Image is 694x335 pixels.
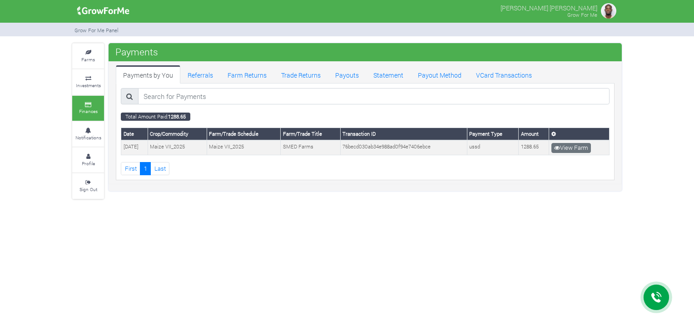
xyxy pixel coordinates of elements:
img: growforme image [74,2,133,20]
a: Statement [366,65,411,84]
a: Payout Method [411,65,469,84]
nav: Page Navigation [121,162,610,175]
small: Finances [79,108,98,114]
td: Maize VII_2025 [207,140,281,155]
small: Investments [76,82,101,89]
th: Payment Type [467,128,519,140]
small: Grow For Me [567,11,597,18]
small: Profile [82,160,95,167]
a: 1 [140,162,151,175]
td: ussd [467,140,519,155]
a: Farms [72,44,104,69]
img: growforme image [600,2,618,20]
small: Grow For Me Panel [74,27,119,34]
td: 1288.65 [519,140,549,155]
td: [DATE] [121,140,148,155]
a: First [121,162,140,175]
small: Sign Out [79,186,97,192]
span: Payments [113,43,160,61]
input: Search for Payments [138,88,610,104]
a: Notifications [72,122,104,147]
a: Payouts [328,65,366,84]
a: Profile [72,148,104,172]
small: Farms [81,56,95,63]
a: Last [150,162,169,175]
a: Payments by You [116,65,180,84]
th: Amount [519,128,549,140]
th: Farm/Trade Schedule [207,128,281,140]
td: 76becd030ab34e988ad0f94e7406ebce [340,140,467,155]
a: Farm Returns [220,65,274,84]
small: Total Amount Paid: [121,113,190,121]
th: Crop/Commodity [148,128,207,140]
th: Farm/Trade Title [281,128,340,140]
a: Finances [72,96,104,121]
a: VCard Transactions [469,65,539,84]
p: [PERSON_NAME] [PERSON_NAME] [501,2,597,13]
a: View Farm [551,143,591,153]
b: 1288.65 [168,113,186,120]
a: Trade Returns [274,65,328,84]
td: Maize VII_2025 [148,140,207,155]
th: Date [121,128,148,140]
small: Notifications [75,134,101,141]
a: Investments [72,69,104,94]
a: Referrals [180,65,220,84]
th: Transaction ID [340,128,467,140]
td: SMED Farms [281,140,340,155]
a: Sign Out [72,173,104,198]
